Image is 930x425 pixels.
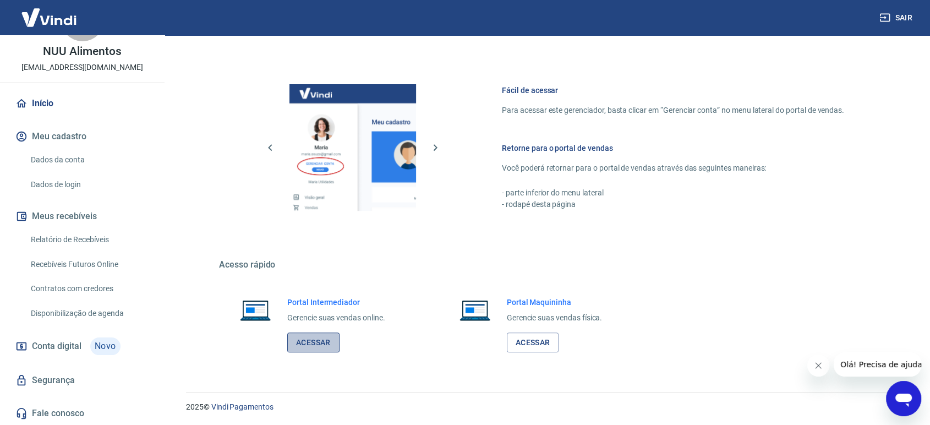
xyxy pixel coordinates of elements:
p: Gerencie suas vendas física. [507,312,603,324]
img: Imagem de um notebook aberto [232,297,278,323]
a: Disponibilização de agenda [26,302,151,325]
h5: Acesso rápido [219,259,871,270]
p: Para acessar este gerenciador, basta clicar em “Gerenciar conta” no menu lateral do portal de ven... [502,105,844,116]
h6: Retorne para o portal de vendas [502,143,844,154]
a: Recebíveis Futuros Online [26,253,151,276]
a: Dados da conta [26,149,151,171]
a: Início [13,91,151,116]
button: Meus recebíveis [13,204,151,228]
h6: Fácil de acessar [502,85,844,96]
iframe: Fechar mensagem [807,355,829,377]
p: NUU Alimentos [43,46,121,57]
a: Acessar [507,333,559,353]
p: [EMAIL_ADDRESS][DOMAIN_NAME] [21,62,143,73]
a: Segurança [13,368,151,393]
p: 2025 © [186,401,904,413]
span: Olá! Precisa de ajuda? [7,8,92,17]
span: Novo [90,337,121,355]
a: Contratos com credores [26,277,151,300]
p: - rodapé desta página [502,199,844,210]
a: Acessar [287,333,340,353]
p: Gerencie suas vendas online. [287,312,385,324]
a: Conta digitalNovo [13,333,151,359]
a: Dados de login [26,173,151,196]
span: Conta digital [32,339,81,354]
iframe: Mensagem da empresa [834,352,921,377]
img: Imagem de um notebook aberto [452,297,498,323]
button: Sair [877,8,917,28]
p: Você poderá retornar para o portal de vendas através das seguintes maneiras: [502,162,844,174]
a: Vindi Pagamentos [211,402,273,411]
h6: Portal Intermediador [287,297,385,308]
button: Meu cadastro [13,124,151,149]
img: Imagem da dashboard mostrando o botão de gerenciar conta na sidebar no lado esquerdo [289,84,416,211]
img: Vindi [13,1,85,34]
a: Relatório de Recebíveis [26,228,151,251]
h6: Portal Maquininha [507,297,603,308]
p: - parte inferior do menu lateral [502,187,844,199]
iframe: Botão para abrir a janela de mensagens [886,381,921,416]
